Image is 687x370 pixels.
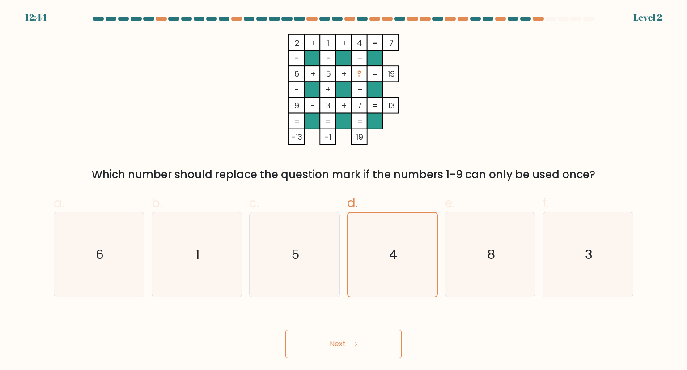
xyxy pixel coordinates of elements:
[357,100,362,111] tspan: 7
[326,100,331,111] tspan: 3
[325,131,331,142] tspan: -1
[327,37,329,48] tspan: 1
[341,37,347,48] tspan: +
[96,245,104,263] text: 6
[325,116,331,127] tspan: =
[292,245,299,263] text: 5
[347,194,358,211] span: d.
[294,100,299,111] tspan: 9
[372,68,377,79] tspan: =
[372,100,377,111] tspan: =
[388,100,395,111] tspan: 13
[294,68,299,79] tspan: 6
[310,68,316,79] tspan: +
[295,52,299,64] tspan: -
[295,84,299,95] tspan: -
[341,68,347,79] tspan: +
[357,37,362,48] tspan: 4
[326,52,331,64] tspan: -
[445,194,455,211] span: e.
[195,245,199,263] text: 1
[585,245,593,263] text: 3
[487,245,495,263] text: 8
[357,116,363,127] tspan: =
[372,37,377,48] tspan: =
[285,330,402,358] button: Next
[389,37,394,48] tspan: 7
[54,194,64,211] span: a.
[388,68,395,79] tspan: 19
[291,131,302,142] tspan: -13
[295,37,299,48] tspan: 2
[543,194,549,211] span: f.
[357,52,363,64] tspan: +
[25,11,47,24] div: 12:44
[59,167,628,183] div: Which number should replace the question mark if the numbers 1-9 can only be used once?
[310,37,316,48] tspan: +
[249,194,259,211] span: c.
[294,116,300,127] tspan: =
[152,194,162,211] span: b.
[633,11,662,24] div: Level 2
[311,100,315,111] tspan: -
[389,246,397,263] text: 4
[357,68,362,79] tspan: ?
[326,68,331,79] tspan: 5
[356,131,363,142] tspan: 19
[341,100,347,111] tspan: +
[325,84,331,95] tspan: +
[357,84,363,95] tspan: +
